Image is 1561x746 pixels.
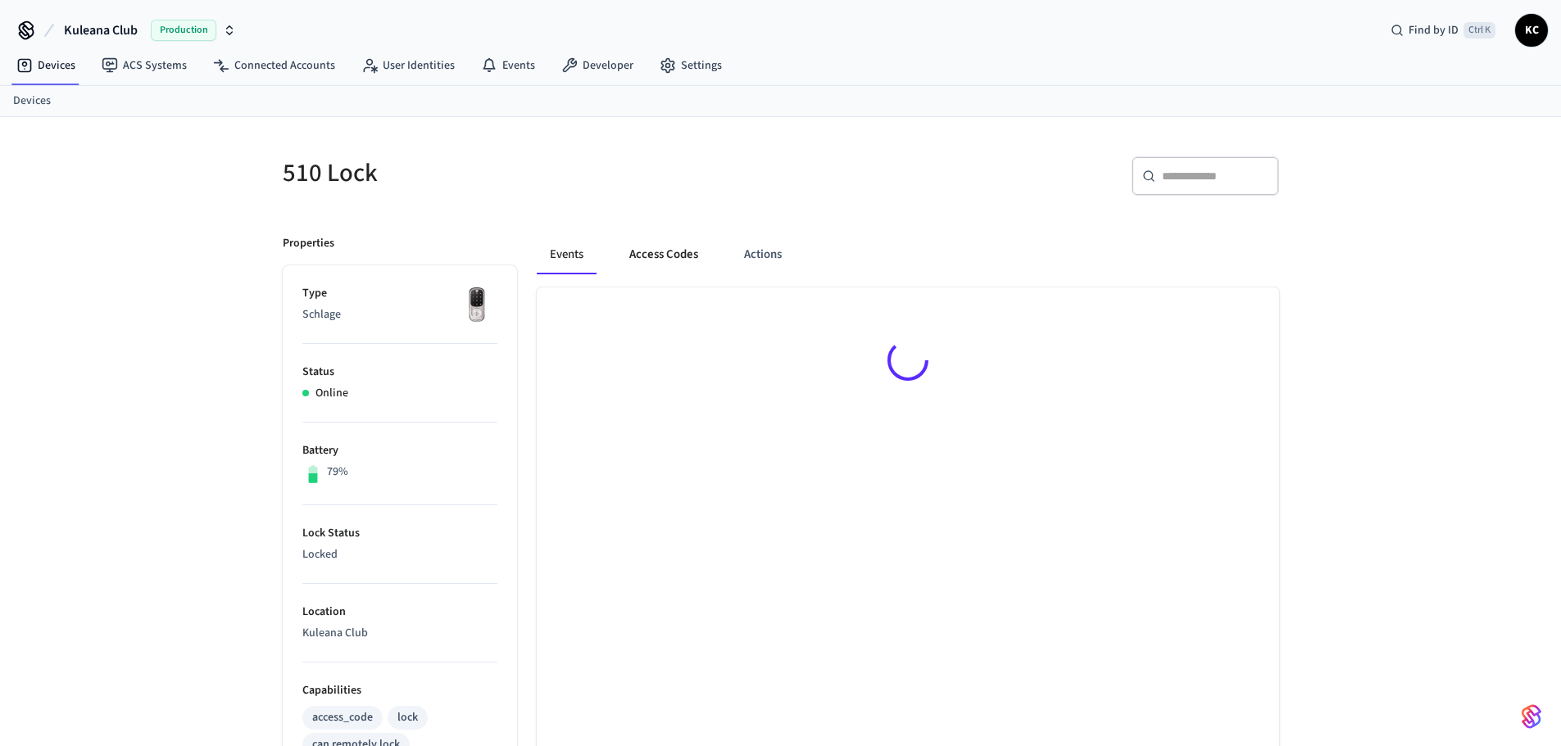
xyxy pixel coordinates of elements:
[397,709,418,726] div: lock
[200,51,348,80] a: Connected Accounts
[1522,703,1541,730] img: SeamLogoGradient.69752ec5.svg
[1517,16,1546,45] span: KC
[302,364,497,381] p: Status
[283,235,334,252] p: Properties
[537,235,1279,274] div: ant example
[647,51,735,80] a: Settings
[537,235,597,274] button: Events
[302,546,497,563] p: Locked
[327,463,348,481] p: 79%
[1409,22,1459,38] span: Find by ID
[548,51,647,80] a: Developer
[302,625,497,642] p: Kuleana Club
[731,235,795,274] button: Actions
[1377,16,1509,45] div: Find by IDCtrl K
[3,51,88,80] a: Devices
[302,525,497,542] p: Lock Status
[1515,14,1548,47] button: KC
[302,682,497,699] p: Capabilities
[302,442,497,459] p: Battery
[616,235,711,274] button: Access Codes
[348,51,468,80] a: User Identities
[283,156,771,190] h5: 510 Lock
[302,604,497,621] p: Location
[1463,22,1495,38] span: Ctrl K
[468,51,548,80] a: Events
[302,285,497,302] p: Type
[88,51,200,80] a: ACS Systems
[315,385,348,402] p: Online
[302,306,497,323] p: Schlage
[151,20,216,41] span: Production
[456,285,497,326] img: Yale Assure Touchscreen Wifi Smart Lock, Satin Nickel, Front
[312,709,373,726] div: access_code
[13,93,51,110] a: Devices
[64,20,138,40] span: Kuleana Club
